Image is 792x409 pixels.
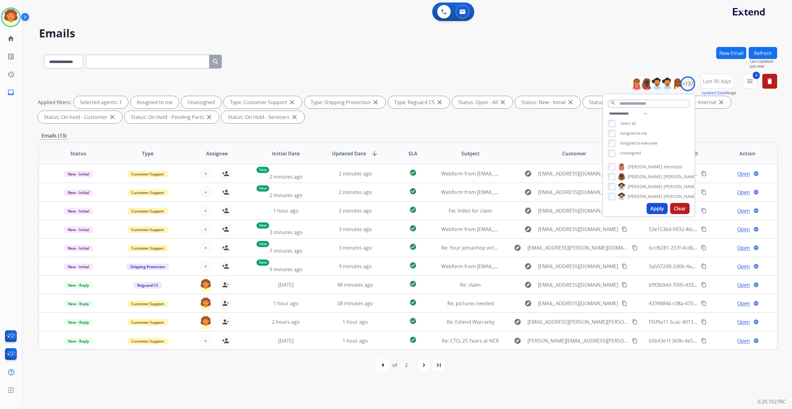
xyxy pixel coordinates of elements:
span: [EMAIL_ADDRESS][DOMAIN_NAME] [538,263,618,270]
span: 3a5072d0-2d0b-4a0c-b9a8-6e9da739ba4b [649,263,746,270]
span: Type [142,150,153,157]
span: Open [737,188,750,196]
button: + [200,335,212,347]
button: Refresh [749,47,777,59]
mat-icon: check_circle [409,243,417,251]
span: + [204,226,207,233]
span: Hermoso [664,164,682,170]
mat-icon: person_remove [222,300,229,307]
span: b9f2b0dd-7005-4337-9400-2589213652d0 [649,281,744,288]
span: 65b43e1f-369b-4e5e-aed3-8eaca3f38eed [649,337,742,344]
div: Status: On Hold - Pending Parts [125,111,219,123]
mat-icon: person_add [222,188,229,196]
button: Apply [647,203,668,214]
div: Status: On Hold - Servicers [222,111,304,123]
span: New - Reply [64,301,93,307]
span: Shipping Protection [127,264,169,270]
button: Updated Date [701,91,725,95]
mat-icon: delete [766,78,773,85]
mat-icon: language [753,282,759,288]
span: 4 [753,72,760,79]
span: Customer Support [127,301,168,307]
mat-icon: language [753,171,759,176]
p: New [256,222,269,229]
span: + [204,188,207,196]
button: + [200,260,212,272]
span: [DATE] [278,281,294,288]
mat-icon: close [109,113,116,121]
span: 2 minutes ago [269,173,303,180]
mat-icon: language [753,208,759,213]
span: Open [737,337,750,344]
button: + [200,242,212,254]
span: Customer Support [127,226,168,233]
span: New - Initial [64,226,93,233]
mat-icon: content_copy [622,226,627,232]
mat-icon: close [499,99,506,106]
mat-icon: check_circle [409,280,417,288]
mat-icon: close [436,99,443,106]
span: Open [737,207,750,214]
mat-icon: content_copy [701,301,707,306]
span: 58 minutes ago [337,300,373,307]
span: Webform from [EMAIL_ADDRESS][DOMAIN_NAME] on [DATE] [441,263,581,270]
mat-icon: check_circle [409,317,417,325]
div: Selected agents: 1 [74,96,128,108]
span: 3 minutes ago [269,229,303,236]
mat-icon: language [753,245,759,251]
mat-icon: person_add [222,244,229,251]
span: New - Reply [64,319,93,326]
span: Open [737,263,750,270]
mat-icon: person_add [222,170,229,177]
span: Unassigned [620,150,641,156]
th: Action [708,143,777,164]
mat-icon: check_circle [409,169,417,176]
mat-icon: arrow_downward [371,150,378,157]
span: [EMAIL_ADDRESS][DOMAIN_NAME] [538,281,618,289]
mat-icon: close [372,99,379,106]
mat-icon: navigate_next [420,361,428,369]
mat-icon: history [7,71,15,78]
span: + [204,263,207,270]
span: Customer Support [127,338,168,344]
mat-icon: inbox [7,89,15,96]
span: Customer [562,150,586,157]
p: New [256,185,269,192]
span: [EMAIL_ADDRESS][DOMAIN_NAME] [538,188,618,196]
mat-icon: content_copy [701,208,707,213]
span: New - Reply [64,282,93,289]
span: 1 hour ago [342,337,368,344]
mat-icon: search [610,100,616,106]
img: agent-avatar [200,279,212,292]
mat-icon: language [753,264,759,269]
span: 3 minutes ago [339,244,372,251]
mat-icon: content_copy [701,171,707,176]
span: Open [737,281,750,289]
mat-icon: search [212,58,219,65]
mat-icon: list_alt [7,53,15,60]
span: + [204,207,207,214]
mat-icon: content_copy [701,282,707,288]
span: [EMAIL_ADDRESS][DOMAIN_NAME] [538,226,618,233]
span: Customer Support [127,189,168,196]
mat-icon: close [288,99,296,106]
mat-icon: check_circle [409,262,417,269]
span: Re: pictures needed [447,300,494,307]
span: New - Initial [64,171,93,177]
mat-icon: content_copy [632,245,638,251]
mat-icon: explore [524,226,532,233]
mat-icon: close [291,113,298,121]
mat-icon: check_circle [409,188,417,195]
mat-icon: content_copy [632,319,638,325]
mat-icon: close [567,99,574,106]
button: + [200,223,212,235]
span: 7 minutes ago [269,247,303,254]
span: Updated Date [332,150,366,157]
p: New [256,167,269,173]
mat-icon: explore [524,170,532,177]
span: Open [737,244,750,251]
mat-icon: language [753,189,759,195]
span: [PERSON_NAME] [664,183,698,190]
span: Range [701,90,736,95]
span: Assigned to everyone [620,141,657,146]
